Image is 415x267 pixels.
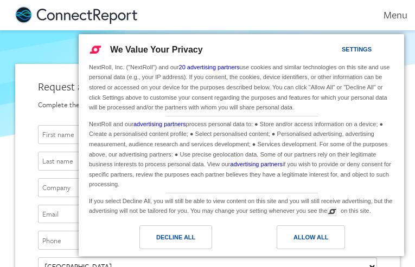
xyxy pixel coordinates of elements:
[179,64,240,70] a: 20 advertising partners
[38,100,377,110] div: Complete the form below and someone from our team will be in touch shortly
[87,61,396,114] div: NextRoll, Inc. ("NextRoll") and our use cookies and similar technologies on this site and use per...
[342,43,372,55] div: Settings
[323,41,349,61] a: Settings
[85,225,241,255] a: Decline All
[241,225,398,255] a: Allow All
[369,9,407,21] div: Menu
[38,205,377,224] input: Email
[110,45,203,54] span: We Value Your Privacy
[87,116,396,191] div: NextRoll and our process personal data to: ● Store and/or access information on a device; ● Creat...
[38,125,377,144] input: First name
[38,152,377,171] input: Last name
[87,193,396,217] div: If you select Decline All, you will still be able to view content on this site and you will still...
[156,231,195,243] div: Decline All
[38,79,377,94] div: Request a
[293,231,328,243] div: Allow All
[38,231,377,250] input: Phone
[133,121,186,127] a: advertising partners
[38,178,377,197] input: Company
[230,161,283,167] a: advertising partners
